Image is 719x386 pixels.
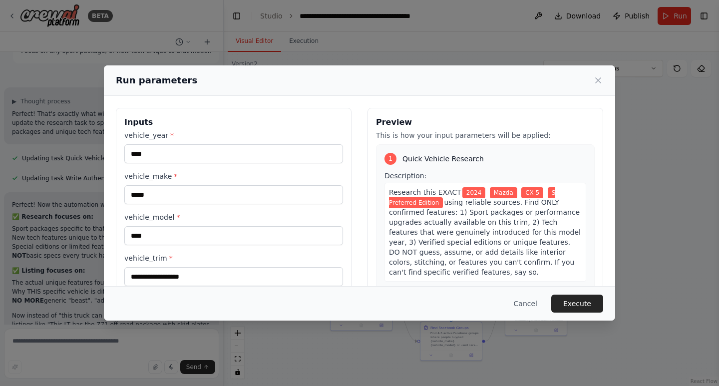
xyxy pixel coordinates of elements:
[124,130,343,140] label: vehicle_year
[384,172,426,180] span: Description:
[521,187,543,198] span: Variable: vehicle_model
[124,253,343,263] label: vehicle_trim
[462,187,486,198] span: Variable: vehicle_year
[490,187,517,198] span: Variable: vehicle_make
[551,295,603,313] button: Execute
[376,130,595,140] p: This is how your input parameters will be applied:
[402,154,484,164] span: Quick Vehicle Research
[389,198,581,276] span: using reliable sources. Find ONLY confirmed features: 1) Sport packages or performance upgrades a...
[376,116,595,128] h3: Preview
[389,188,461,196] span: Research this EXACT
[506,295,545,313] button: Cancel
[124,212,343,222] label: vehicle_model
[116,73,197,87] h2: Run parameters
[124,116,343,128] h3: Inputs
[389,187,555,208] span: Variable: vehicle_trim
[384,153,396,165] div: 1
[124,171,343,181] label: vehicle_make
